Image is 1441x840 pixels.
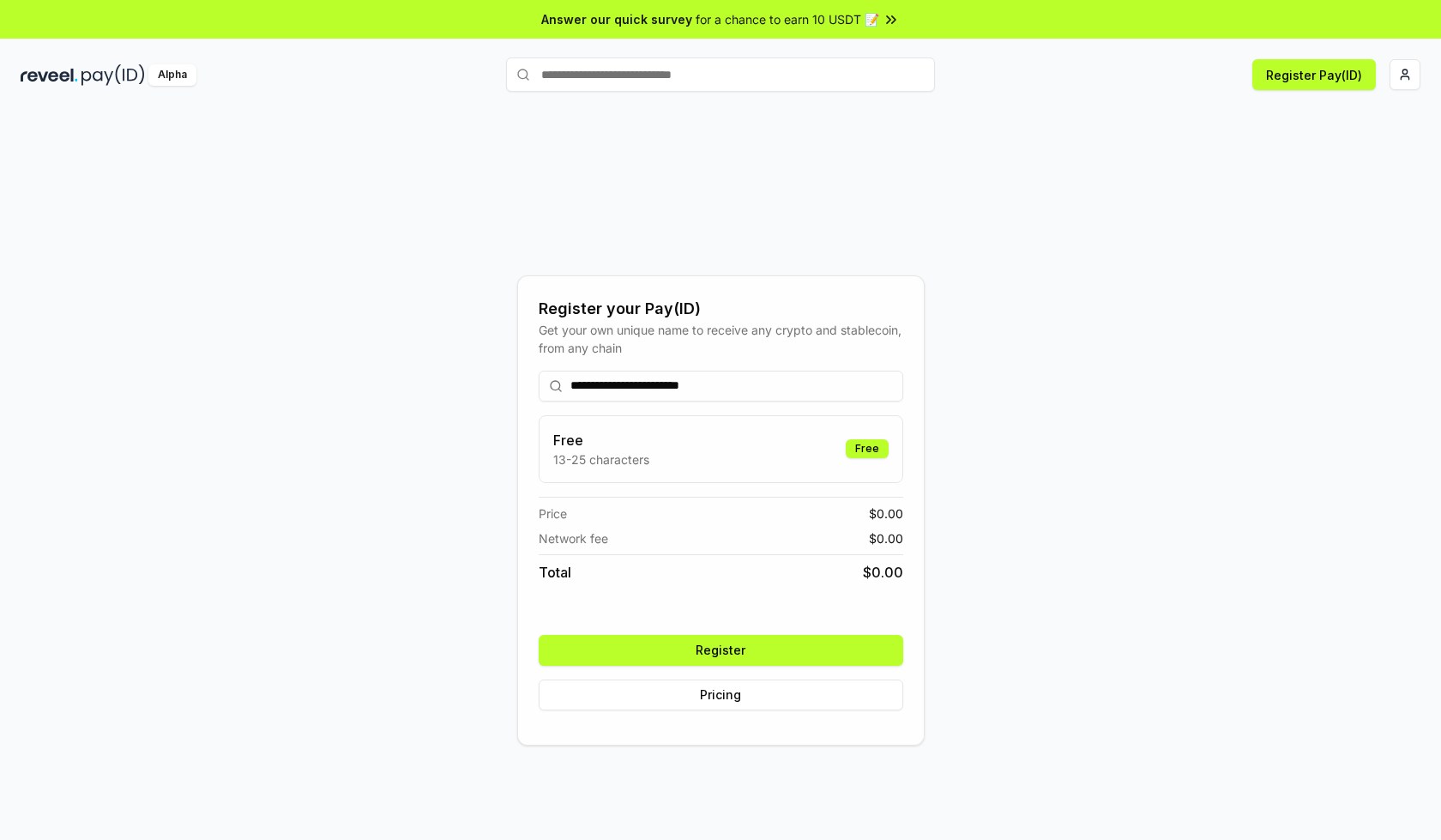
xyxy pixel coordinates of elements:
p: 13-25 characters [553,450,649,468]
button: Register Pay(ID) [1252,59,1376,90]
h3: Free [553,430,649,450]
img: pay_id [81,64,145,86]
div: Register your Pay(ID) [539,297,903,321]
button: Register [539,635,903,666]
button: Pricing [539,680,903,710]
span: for a chance to earn 10 USDT 📝 [696,10,879,28]
span: Network fee [539,529,608,547]
span: Total [539,562,571,583]
span: $ 0.00 [863,562,903,583]
span: $ 0.00 [869,505,903,523]
span: Price [539,505,567,523]
div: Get your own unique name to receive any crypto and stablecoin, from any chain [539,321,903,357]
img: reveel_dark [21,64,78,86]
span: Answer our quick survey [541,10,692,28]
span: $ 0.00 [869,529,903,547]
div: Free [846,439,889,458]
div: Alpha [148,64,196,86]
